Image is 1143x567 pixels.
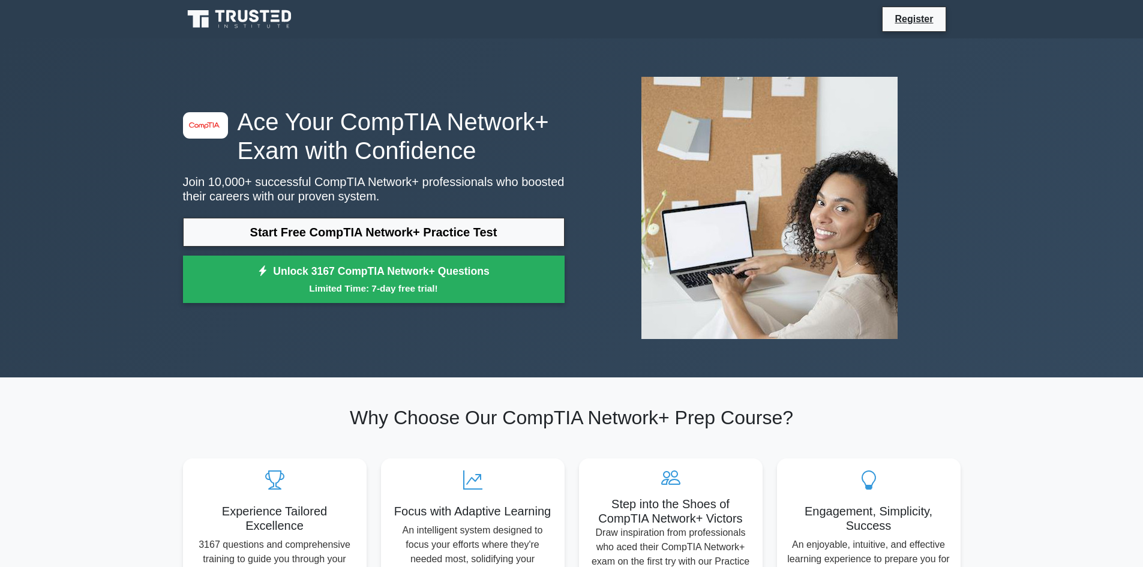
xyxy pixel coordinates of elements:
[589,497,753,526] h5: Step into the Shoes of CompTIA Network+ Victors
[183,107,565,165] h1: Ace Your CompTIA Network+ Exam with Confidence
[391,504,555,518] h5: Focus with Adaptive Learning
[183,406,961,429] h2: Why Choose Our CompTIA Network+ Prep Course?
[787,504,951,533] h5: Engagement, Simplicity, Success
[183,175,565,203] p: Join 10,000+ successful CompTIA Network+ professionals who boosted their careers with our proven ...
[183,256,565,304] a: Unlock 3167 CompTIA Network+ QuestionsLimited Time: 7-day free trial!
[198,281,550,295] small: Limited Time: 7-day free trial!
[193,504,357,533] h5: Experience Tailored Excellence
[887,11,940,26] a: Register
[183,218,565,247] a: Start Free CompTIA Network+ Practice Test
